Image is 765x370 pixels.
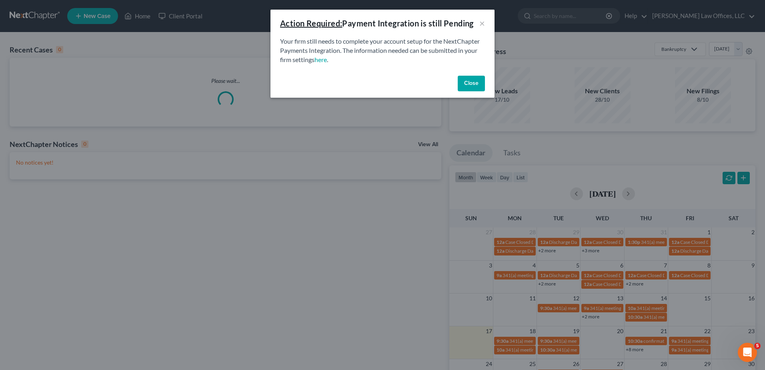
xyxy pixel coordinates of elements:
button: Close [458,76,485,92]
span: 5 [754,343,761,349]
div: Payment Integration is still Pending [280,18,474,29]
u: Action Required: [280,18,342,28]
a: here [314,56,327,63]
iframe: Intercom live chat [738,343,757,362]
button: × [479,18,485,28]
p: Your firm still needs to complete your account setup for the NextChapter Payments Integration. Th... [280,37,485,64]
